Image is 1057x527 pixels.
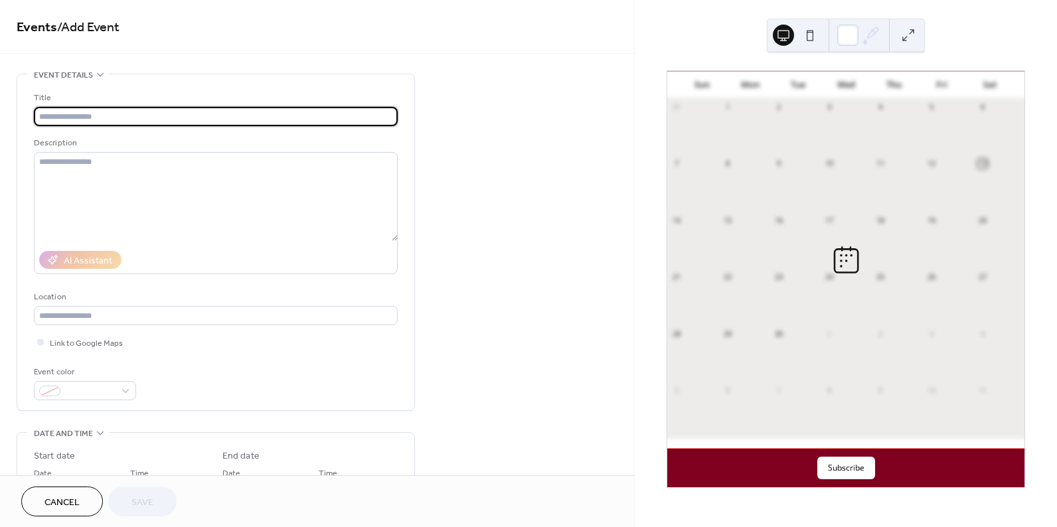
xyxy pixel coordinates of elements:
[977,102,987,112] div: 6
[825,385,835,395] div: 8
[34,427,93,441] span: Date and time
[926,215,936,225] div: 19
[671,329,681,339] div: 28
[57,15,120,40] span: / Add Event
[918,72,965,98] div: Fri
[34,91,395,105] div: Title
[876,385,886,395] div: 9
[773,159,783,169] div: 9
[722,102,732,112] div: 1
[977,385,987,395] div: 11
[671,272,681,282] div: 21
[34,136,395,150] div: Description
[773,102,783,112] div: 2
[222,449,260,463] div: End date
[671,102,681,112] div: 31
[722,272,732,282] div: 22
[926,272,936,282] div: 26
[722,215,732,225] div: 15
[17,15,57,40] a: Events
[966,72,1014,98] div: Sat
[825,102,835,112] div: 3
[876,102,886,112] div: 4
[50,337,123,350] span: Link to Google Maps
[870,72,918,98] div: Thu
[130,467,149,481] span: Time
[773,385,783,395] div: 7
[825,272,835,282] div: 24
[926,159,936,169] div: 12
[822,72,870,98] div: Wed
[671,159,681,169] div: 7
[678,72,726,98] div: Sun
[671,385,681,395] div: 5
[722,385,732,395] div: 6
[876,329,886,339] div: 2
[825,159,835,169] div: 10
[977,159,987,169] div: 13
[319,467,337,481] span: Time
[926,102,936,112] div: 5
[222,467,240,481] span: Date
[876,272,886,282] div: 25
[825,215,835,225] div: 17
[773,272,783,282] div: 23
[722,329,732,339] div: 29
[926,385,936,395] div: 10
[773,329,783,339] div: 30
[774,72,822,98] div: Tue
[977,215,987,225] div: 20
[44,496,80,510] span: Cancel
[34,68,93,82] span: Event details
[977,272,987,282] div: 27
[817,457,875,479] button: Subscribe
[34,449,75,463] div: Start date
[773,215,783,225] div: 16
[876,159,886,169] div: 11
[825,329,835,339] div: 1
[926,329,936,339] div: 3
[21,487,103,516] button: Cancel
[876,215,886,225] div: 18
[671,215,681,225] div: 14
[34,290,395,304] div: Location
[977,329,987,339] div: 4
[34,467,52,481] span: Date
[722,159,732,169] div: 8
[726,72,773,98] div: Mon
[34,365,133,379] div: Event color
